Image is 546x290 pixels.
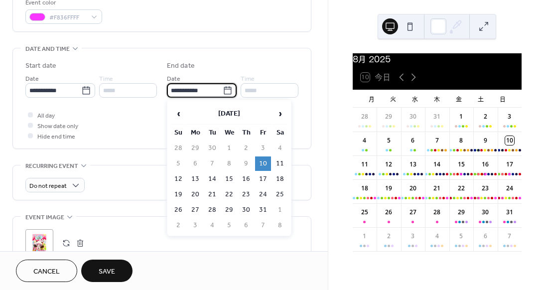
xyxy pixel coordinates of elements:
[255,187,271,202] td: 24
[255,218,271,233] td: 7
[170,156,186,171] td: 5
[457,208,466,217] div: 29
[360,136,369,145] div: 4
[272,187,288,202] td: 25
[432,208,441,217] div: 28
[255,172,271,186] td: 17
[384,208,393,217] div: 26
[384,184,393,193] div: 19
[187,203,203,217] td: 27
[470,90,492,108] div: 土
[505,112,514,121] div: 3
[384,232,393,241] div: 2
[481,136,490,145] div: 9
[409,112,417,121] div: 30
[187,126,203,140] th: Mo
[272,218,288,233] td: 8
[273,104,287,124] span: ›
[81,260,133,282] button: Save
[25,229,53,257] div: ;
[99,267,115,277] span: Save
[457,112,466,121] div: 1
[505,184,514,193] div: 24
[238,218,254,233] td: 6
[481,184,490,193] div: 23
[505,232,514,241] div: 7
[170,141,186,155] td: 28
[272,141,288,155] td: 4
[255,156,271,171] td: 10
[384,136,393,145] div: 5
[238,141,254,155] td: 2
[353,53,522,65] div: 8月 2025
[37,121,78,132] span: Show date only
[99,74,113,84] span: Time
[505,136,514,145] div: 10
[360,112,369,121] div: 28
[16,260,77,282] button: Cancel
[238,126,254,140] th: Th
[360,184,369,193] div: 18
[221,141,237,155] td: 1
[360,232,369,241] div: 1
[360,208,369,217] div: 25
[409,160,417,169] div: 13
[170,187,186,202] td: 19
[505,208,514,217] div: 31
[25,161,78,171] span: Recurring event
[204,187,220,202] td: 21
[448,90,470,108] div: 金
[204,126,220,140] th: Tu
[272,156,288,171] td: 11
[221,156,237,171] td: 8
[221,203,237,217] td: 29
[238,172,254,186] td: 16
[170,172,186,186] td: 12
[457,136,466,145] div: 8
[360,160,369,169] div: 11
[404,90,426,108] div: 水
[457,184,466,193] div: 22
[481,160,490,169] div: 16
[187,141,203,155] td: 29
[221,126,237,140] th: We
[409,208,417,217] div: 27
[409,232,417,241] div: 3
[481,112,490,121] div: 2
[432,232,441,241] div: 4
[204,203,220,217] td: 28
[187,187,203,202] td: 20
[432,136,441,145] div: 7
[272,126,288,140] th: Sa
[272,172,288,186] td: 18
[383,90,405,108] div: 火
[238,203,254,217] td: 30
[457,232,466,241] div: 5
[187,103,271,125] th: [DATE]
[238,156,254,171] td: 9
[432,112,441,121] div: 31
[37,132,75,142] span: Hide end time
[25,44,70,54] span: Date and time
[384,112,393,121] div: 29
[187,172,203,186] td: 13
[170,126,186,140] th: Su
[29,180,67,192] span: Do not repeat
[481,208,490,217] div: 30
[409,184,417,193] div: 20
[384,160,393,169] div: 12
[170,218,186,233] td: 2
[25,61,56,71] div: Start date
[204,218,220,233] td: 4
[255,141,271,155] td: 3
[187,218,203,233] td: 3
[481,232,490,241] div: 6
[238,187,254,202] td: 23
[221,218,237,233] td: 5
[33,267,60,277] span: Cancel
[25,74,39,84] span: Date
[255,203,271,217] td: 31
[221,172,237,186] td: 15
[505,160,514,169] div: 17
